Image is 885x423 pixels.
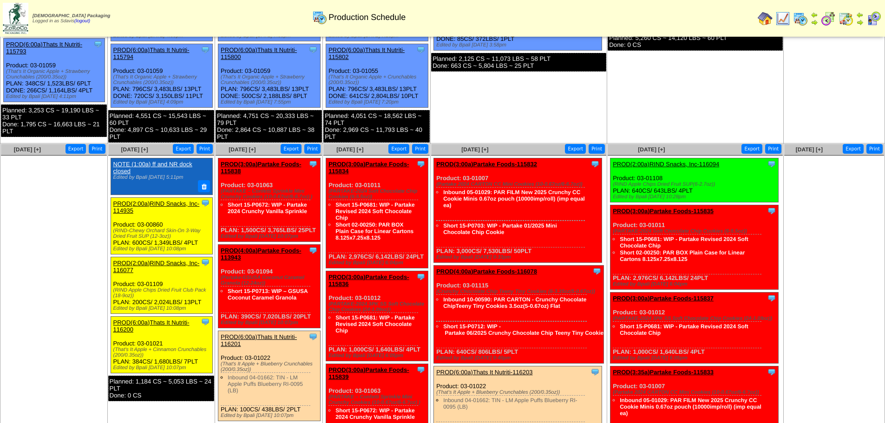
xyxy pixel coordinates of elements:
div: Product: 03-00860 PLAN: 600CS / 1,349LBS / 4PLT [111,197,212,254]
div: Product: 03-01063 PLAN: 1,500CS / 3,765LBS / 25PLT [218,158,321,242]
a: PROD(3:00a)Partake Foods-115836 [328,273,409,287]
a: [DATE] [+] [461,146,488,153]
div: Product: 03-01108 PLAN: 640CS / 643LBS / 4PLT [610,158,779,202]
img: Tooltip [767,206,776,215]
button: Export [66,144,86,154]
div: (RIND-Chewy Orchard Skin-On 3-Way Dried Fruit SUP (12-3oz)) [113,228,212,239]
div: (That's It Apple + Blueberry Crunchables (200/0.35oz)) [221,361,320,372]
div: (That's It Apple + Cinnamon Crunchables (200/0.35oz)) [113,347,212,358]
div: (RIND Apple Chips Dried Fruit Club Pack (18-9oz)) [113,287,212,299]
div: Product: 03-01007 PLAN: 3,000CS / 7,530LBS / 50PLT [434,158,602,263]
a: PROD(3:00a)Partake Foods-115839 [328,366,409,380]
img: Tooltip [416,272,426,281]
img: calendarblend.gif [821,11,836,26]
button: Print [866,144,883,154]
a: PROD(3:00a)Partake Foods-115832 [436,161,537,168]
a: PROD(6:00a)Thats It Nutriti-115794 [113,46,190,60]
img: Tooltip [767,367,776,377]
div: (That's It Organic Apple + Strawberry Crunchables (200/0.35oz)) [113,74,212,85]
div: Product: 03-01094 PLAN: 390CS / 7,020LBS / 20PLT [218,245,321,328]
a: PROD(6:00a)Thats It Nutriti-116203 [436,369,532,376]
div: Product: 03-01012 PLAN: 1,000CS / 1,640LBS / 4PLT [610,293,779,364]
div: Edited by Bpali [DATE] 10:07pm [221,320,320,325]
div: (RIND Apple Chips Dried Fruit SUP(6-2.7oz)) [613,182,778,187]
img: line_graph.gif [775,11,790,26]
div: Edited by Bpali [DATE] 4:09pm [113,99,212,105]
img: Tooltip [767,293,776,303]
div: Product: 03-01059 PLAN: 796CS / 3,483LBS / 13PLT DONE: 500CS / 2,188LBS / 8PLT [218,44,321,108]
a: Short 15-P0672: WIP - Partake 2024 Crunchy Vanilla Sprinkle [335,407,415,420]
img: Tooltip [308,246,318,255]
div: Edited by Bpali [DATE] 7:20pm [328,99,428,105]
div: (PARTAKE-2024 Soft Chocolate Chip Cookies (6-5.5oz)) [328,189,428,200]
span: [DATE] [+] [14,146,41,153]
img: calendarinout.gif [839,11,853,26]
div: Planned: 5,260 CS ~ 14,120 LBS ~ 60 PLT Done: 0 CS [608,32,783,51]
div: Product: 03-01012 PLAN: 1,000CS / 1,640LBS / 4PLT [326,271,428,361]
button: Print [89,144,105,154]
a: PROD(4:00a)Partake Foods-116078 [436,268,537,275]
button: Print [304,144,321,154]
span: [DATE] [+] [121,146,148,153]
a: PROD(3:00a)Partake Foods-115835 [613,208,714,215]
div: Edited by Bpali [DATE] 10:07pm [113,365,212,371]
img: Tooltip [767,159,776,169]
div: Product: 03-01011 PLAN: 2,976CS / 6,142LBS / 24PLT [610,205,779,290]
img: Tooltip [308,159,318,169]
img: home.gif [758,11,773,26]
img: calendarprod.gif [793,11,808,26]
a: NOTE (1:00a) ff and NR dock closed [113,161,192,175]
a: PROD(6:00a)Thats It Nutriti-115802 [328,46,405,60]
a: Inbound 04-01662: TIN - LM Apple Puffs Blueberry RI-0095 (LB) [443,397,577,410]
div: Edited by Bpali [DATE] 10:07pm [221,234,320,239]
img: Tooltip [93,39,103,49]
img: Tooltip [416,365,426,374]
div: (Partake 2024 CARTON CC Mini Cookies (10-0.67oz/6-6.7oz)) [436,182,602,187]
div: (That's It Apple + Blueberry Crunchables (200/0.35oz)) [436,390,602,395]
img: zoroco-logo-small.webp [3,3,28,34]
div: Planned: 4,051 CS ~ 18,562 LBS ~ 74 PLT Done: 2,969 CS ~ 11,793 LBS ~ 40 PLT [323,110,430,143]
a: [DATE] [+] [229,146,256,153]
img: arrowright.gif [811,19,818,26]
a: Short 15-P0681: WIP - Partake Revised 2024 Soft Chocolate Chip [620,323,748,336]
a: Short 15-P0681: WIP - Partake Revised 2024 Soft Chocolate Chip [620,236,748,249]
a: [DATE] [+] [796,146,823,153]
img: Tooltip [592,267,602,276]
img: Tooltip [201,198,210,208]
span: Logged in as Sdavis [33,13,110,24]
a: PROD(3:35a)Partake Foods-115833 [613,369,714,376]
a: Short 15-P0703: WIP - Partake 01/2025 Mini Chocolate Chip Cookie [443,222,557,235]
div: Edited by Bpali [DATE] 9:40pm [436,355,603,361]
a: PROD(4:00a)Partake Foods-113943 [221,247,301,261]
div: Product: 03-01059 PLAN: 796CS / 3,483LBS / 13PLT DONE: 720CS / 3,150LBS / 11PLT [111,44,212,108]
a: (logout) [74,19,90,24]
div: Edited by Bpali [DATE] 9:33pm [436,254,602,260]
a: [DATE] [+] [336,146,363,153]
a: Short 15-P0713: WIP – GSUSA Coconut Caramel Granola [228,288,308,301]
a: PROD(2:00a)RIND Snacks, Inc-116094 [613,161,719,168]
a: Short 15-P0712: WIP ‐ Partake 06/2025 Crunchy Chocolate Chip Teeny Tiny Cookie [443,323,603,336]
a: [DATE] [+] [638,146,665,153]
div: Product: 03-01055 PLAN: 796CS / 3,483LBS / 13PLT DONE: 641CS / 2,804LBS / 10PLT [326,44,428,108]
a: Inbound 04-01662: TIN - LM Apple Puffs Blueberry RI-0095 (LB) [228,374,303,394]
img: arrowright.gif [856,19,864,26]
div: (PARTAKE – Confetti Sprinkle Mini Crunchy Cookies (10-0.67oz/6-6.7oz) ) [221,189,320,200]
a: Short 02-00250: PAR BOX Plain Case for Linear Cartons 8.125x7.25x8.125 [620,249,745,262]
a: PROD(6:00a)Thats It Nutriti-115793 [6,41,82,55]
a: PROD(2:00a)RIND Snacks, Inc-114935 [113,200,200,214]
img: Tooltip [416,159,426,169]
div: Planned: 1,184 CS ~ 5,053 LBS ~ 24 PLT Done: 0 CS [108,376,215,401]
button: Print [197,144,213,154]
div: Product: 03-01022 PLAN: 100CS / 438LBS / 2PLT [218,331,321,421]
button: Export [565,144,586,154]
div: Product: 03-01011 PLAN: 2,976CS / 6,142LBS / 24PLT [326,158,428,268]
a: PROD(2:00a)RIND Snacks, Inc-116077 [113,260,200,273]
button: Export [741,144,762,154]
div: (PARTAKE-2024 3PK SS Soft Chocolate Chip Cookies (24-1.09oz)) [613,316,778,321]
img: Tooltip [201,317,210,326]
img: Tooltip [201,45,210,54]
div: (Crunchy Chocolate Chip Teeny Tiny Cookies (6-3.35oz/5-0.67oz)) [436,289,603,294]
button: Print [765,144,781,154]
